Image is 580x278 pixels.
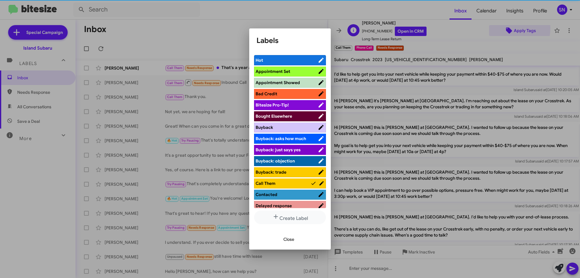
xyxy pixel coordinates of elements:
[256,181,275,186] span: Call Them
[256,91,277,96] span: Bad Credit
[254,211,326,224] button: Create Label
[256,136,306,141] span: Buyback: asks how much
[256,125,273,130] span: Buyback
[256,169,286,175] span: Buyback: trade
[256,80,300,85] span: Appointment Showed
[256,113,292,119] span: Bought Elsewhere
[256,36,324,45] h1: Labels
[283,234,294,245] span: Close
[256,203,292,208] span: Delayed response
[279,234,299,245] button: Close
[256,69,290,74] span: Appointment Set
[256,192,277,197] span: Contacted
[256,102,289,108] span: Bitesize Pro-Tip!
[256,158,295,164] span: Buyback: objection
[256,147,301,152] span: Buyback: just says yes
[256,57,263,63] span: Hot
